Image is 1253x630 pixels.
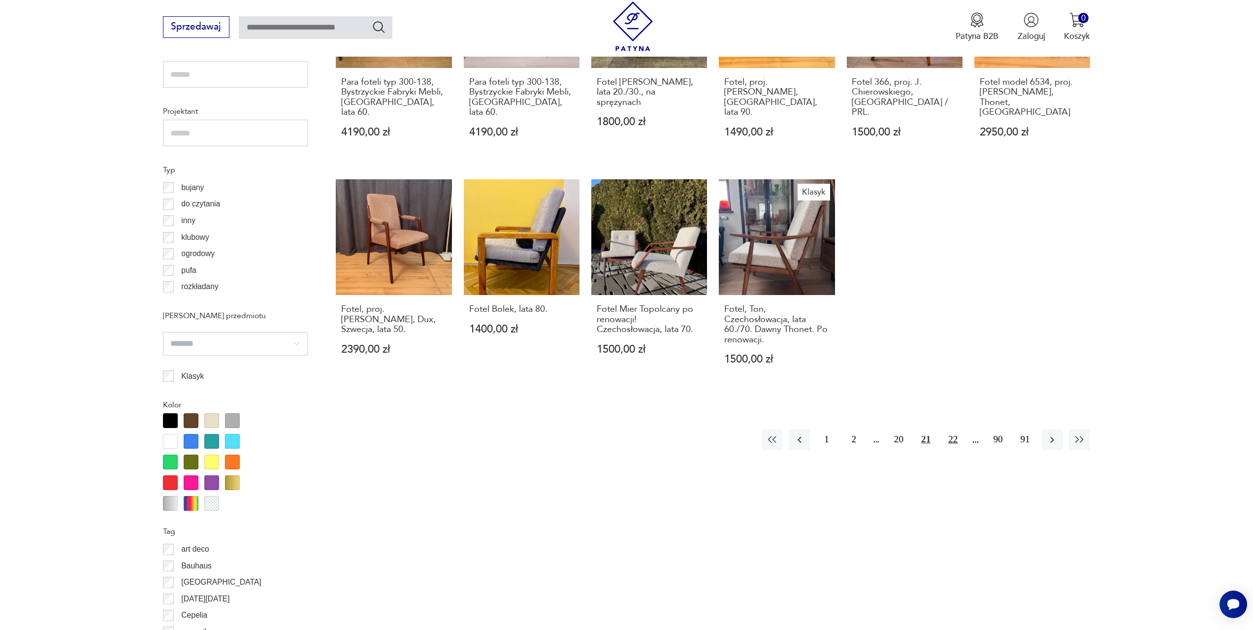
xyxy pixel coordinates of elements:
h3: Fotel Bolek, lata 80. [469,304,575,314]
h3: Fotel, Ton, Czechosłowacja, lata 60./70. Dawny Thonet. Po renowacji. [724,304,830,345]
p: 2390,00 zł [341,344,447,355]
p: klubowy [181,231,209,244]
a: KlasykFotel, Ton, Czechosłowacja, lata 60./70. Dawny Thonet. Po renowacji.Fotel, Ton, Czechosłowa... [719,179,835,388]
img: Patyna - sklep z meblami i dekoracjami vintage [608,1,658,51]
h3: Para foteli typ 300-138, Bystrzyckie Fabryki Mebli, [GEOGRAPHIC_DATA], lata 60. [341,77,447,118]
p: Cepelia [181,609,207,622]
button: Zaloguj [1018,12,1045,42]
img: Ikona medalu [969,12,985,28]
p: pufa [181,264,196,277]
p: [DATE][DATE] [181,593,229,605]
p: art deco [181,543,209,556]
p: inny [181,214,195,227]
p: Tag [163,525,308,538]
button: 0Koszyk [1064,12,1090,42]
p: 1800,00 zł [597,117,702,127]
button: 91 [1015,429,1036,450]
p: 1490,00 zł [724,127,830,137]
p: Projektant [163,105,308,118]
button: 20 [888,429,909,450]
p: Zaloguj [1018,31,1045,42]
p: [GEOGRAPHIC_DATA] [181,576,261,589]
button: Patyna B2B [956,12,998,42]
p: Klasyk [181,370,204,383]
p: 2950,00 zł [980,127,1085,137]
p: do czytania [181,198,220,210]
a: Sprzedawaj [163,24,229,32]
h3: Fotel, proj. [PERSON_NAME], Dux, Szwecja, lata 50. [341,304,447,334]
p: 1500,00 zł [852,127,957,137]
p: ogrodowy [181,247,215,260]
h3: Fotel, proj. [PERSON_NAME], [GEOGRAPHIC_DATA], lata 90. [724,77,830,118]
p: rozkładany [181,280,218,293]
p: [PERSON_NAME] przedmiotu [163,309,308,322]
p: 1500,00 zł [597,344,702,355]
h3: Fotel 366, proj. J. Chierowskiego, [GEOGRAPHIC_DATA] / PRL. [852,77,957,118]
h3: Para foteli typ 300-138, Bystrzyckie Fabryki Mebli, [GEOGRAPHIC_DATA], lata 60. [469,77,575,118]
p: Typ [163,164,308,176]
p: 4190,00 zł [469,127,575,137]
a: Fotel, proj. Folke Ohlsson, Dux, Szwecja, lata 50.Fotel, proj. [PERSON_NAME], Dux, Szwecja, lata ... [336,179,451,388]
a: Fotel Bolek, lata 80.Fotel Bolek, lata 80.1400,00 zł [464,179,579,388]
p: Bauhaus [181,560,212,572]
h3: Fotel Mier Topolcany po renowacji! Czechosłowacja, lata 70. [597,304,702,334]
a: Fotel Mier Topolcany po renowacji! Czechosłowacja, lata 70.Fotel Mier Topolcany po renowacji! Cze... [591,179,707,388]
p: Kolor [163,398,308,411]
p: bujany [181,181,204,194]
p: 1500,00 zł [724,354,830,365]
p: Koszyk [1064,31,1090,42]
button: 22 [942,429,964,450]
h3: Fotel [PERSON_NAME], lata 20./30., na sprężynach [597,77,702,107]
button: Szukaj [372,20,386,34]
iframe: Smartsupp widget button [1220,591,1247,618]
p: Patyna B2B [956,31,998,42]
button: 2 [843,429,865,450]
img: Ikona koszyka [1069,12,1085,28]
button: 1 [816,429,837,450]
button: 21 [915,429,936,450]
button: 90 [987,429,1008,450]
img: Ikonka użytkownika [1024,12,1039,28]
button: Sprzedawaj [163,16,229,38]
p: 1400,00 zł [469,324,575,334]
a: Ikona medaluPatyna B2B [956,12,998,42]
p: 4190,00 zł [341,127,447,137]
h3: Fotel model 6534, proj. [PERSON_NAME], Thonet, [GEOGRAPHIC_DATA] [980,77,1085,118]
div: 0 [1078,13,1089,23]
